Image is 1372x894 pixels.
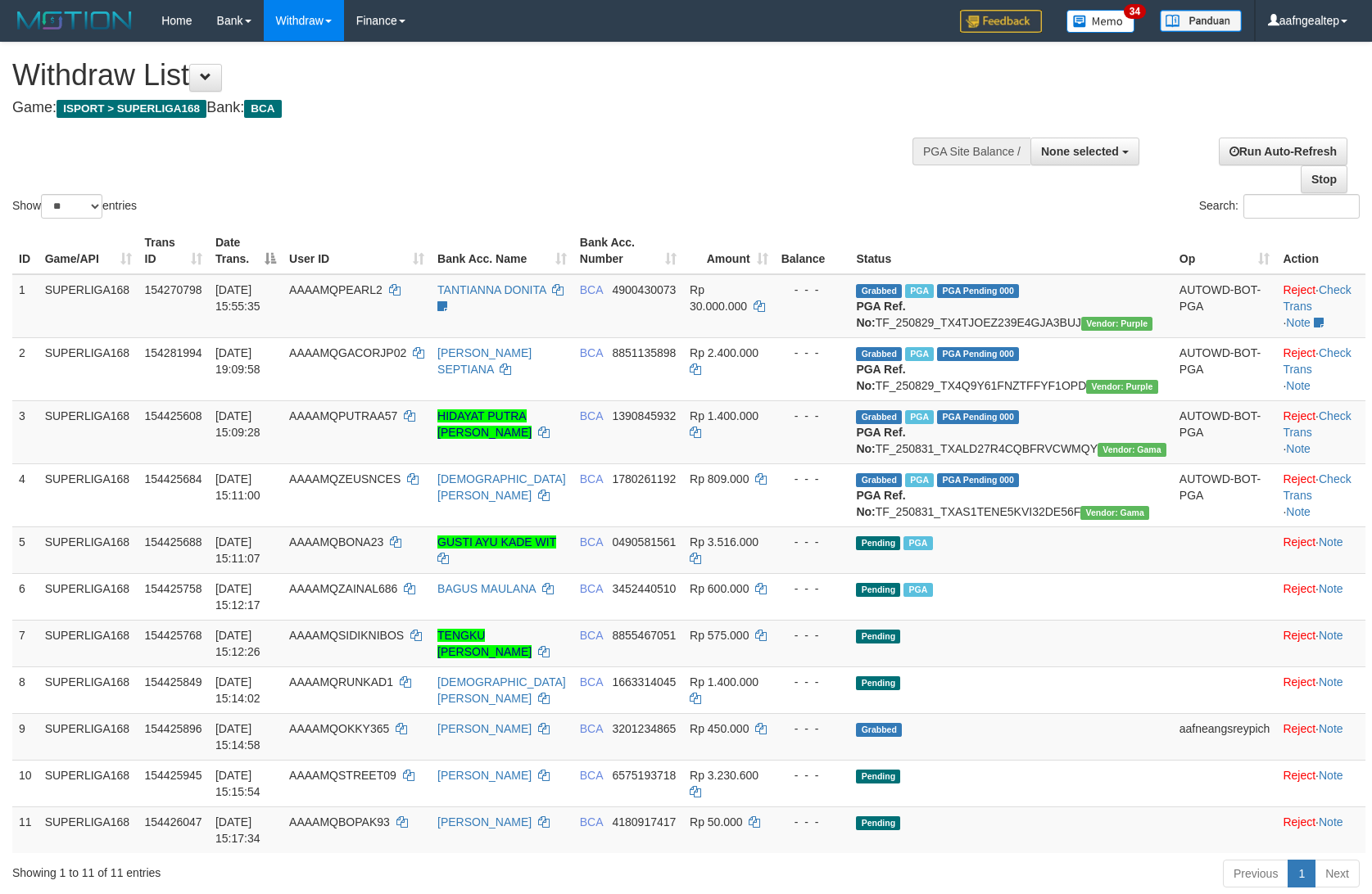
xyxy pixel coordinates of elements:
span: AAAAMQRUNKAD1 [289,675,393,689]
span: PGA Pending [937,284,1019,298]
td: SUPERLIGA168 [38,463,138,526]
span: Rp 450.000 [690,722,749,735]
span: 154425849 [145,675,202,689]
a: HIDAYAT PUTRA [PERSON_NAME] [437,409,532,439]
b: PGA Ref. No: [856,300,905,329]
td: SUPERLIGA168 [38,806,138,853]
span: Rp 50.000 [690,815,743,829]
td: · [1276,713,1365,760]
span: Pending [856,583,900,597]
h1: Withdraw List [12,59,899,92]
span: Marked by aafsoycanthlai [905,473,934,487]
td: · · [1276,274,1365,338]
div: - - - [781,720,844,737]
div: - - - [781,534,844,550]
div: - - - [781,282,844,298]
td: SUPERLIGA168 [38,620,138,666]
td: SUPERLIGA168 [38,526,138,573]
a: Reject [1283,582,1315,595]
span: Rp 575.000 [690,629,749,642]
td: · [1276,573,1365,620]
span: Rp 600.000 [690,582,749,595]
span: Rp 2.400.000 [690,346,758,359]
span: Marked by aafsoycanthlai [903,536,932,550]
span: Vendor URL: https://trx31.1velocity.biz [1098,443,1166,457]
th: ID [12,228,38,274]
span: [DATE] 15:14:02 [215,675,260,705]
div: - - - [781,627,844,643]
span: Pending [856,816,900,830]
div: PGA Site Balance / [912,138,1030,165]
label: Search: [1199,194,1360,219]
span: AAAAMQBONA23 [289,535,383,549]
select: Showentries [41,194,102,219]
td: · [1276,760,1365,806]
span: [DATE] 15:12:17 [215,582,260,612]
input: Search: [1243,194,1360,219]
td: · [1276,666,1365,713]
th: Game/API: activate to sort column ascending [38,228,138,274]
th: Date Trans.: activate to sort column descending [209,228,283,274]
span: BCA [580,346,603,359]
span: 34 [1124,4,1146,19]
b: PGA Ref. No: [856,489,905,518]
span: 154425945 [145,769,202,782]
td: 9 [12,713,38,760]
span: 154425684 [145,472,202,485]
td: 4 [12,463,38,526]
td: 8 [12,666,38,713]
span: Grabbed [856,473,902,487]
td: SUPERLIGA168 [38,337,138,400]
td: · [1276,806,1365,853]
a: Note [1286,316,1311,329]
span: Rp 3.516.000 [690,535,758,549]
a: [DEMOGRAPHIC_DATA][PERSON_NAME] [437,675,566,705]
a: Note [1319,815,1343,829]
td: TF_250829_TX4Q9Y61FNZTFFYF1OPD [849,337,1172,400]
span: BCA [580,722,603,735]
div: - - - [781,408,844,424]
th: Amount: activate to sort column ascending [683,228,775,274]
td: 5 [12,526,38,573]
span: Vendor URL: https://trx4.1velocity.biz [1081,317,1152,331]
span: AAAAMQPEARL2 [289,283,383,296]
span: PGA Pending [937,347,1019,361]
span: Copy 8851135898 to clipboard [612,346,676,359]
span: Copy 3452440510 to clipboard [612,582,676,595]
a: [PERSON_NAME] [437,722,532,735]
span: Marked by aafmaleo [905,284,934,298]
span: 154425896 [145,722,202,735]
td: 2 [12,337,38,400]
span: Copy 0490581561 to clipboard [612,535,676,549]
span: AAAAMQSIDIKNIBOS [289,629,404,642]
span: Vendor URL: https://trx4.1velocity.biz [1086,380,1157,394]
a: [PERSON_NAME] [437,815,532,829]
td: AUTOWD-BOT-PGA [1173,463,1277,526]
span: [DATE] 15:17:34 [215,815,260,845]
div: - - - [781,580,844,597]
span: BCA [580,675,603,689]
span: Pending [856,536,900,550]
span: Marked by aafsoycanthlai [903,583,932,597]
span: 154425688 [145,535,202,549]
span: Copy 8855467051 to clipboard [612,629,676,642]
a: Reject [1283,346,1315,359]
span: Grabbed [856,284,902,298]
td: SUPERLIGA168 [38,400,138,463]
span: BCA [580,769,603,782]
td: 1 [12,274,38,338]
a: Note [1319,769,1343,782]
a: [PERSON_NAME] SEPTIANA [437,346,532,376]
a: Reject [1283,472,1315,485]
b: PGA Ref. No: [856,363,905,392]
th: User ID: activate to sort column ascending [283,228,431,274]
span: [DATE] 15:11:07 [215,535,260,565]
span: BCA [580,582,603,595]
span: [DATE] 15:11:00 [215,472,260,502]
span: ISPORT > SUPERLIGA168 [57,100,206,118]
span: AAAAMQZEUSNCES [289,472,401,485]
a: Reject [1283,722,1315,735]
td: · · [1276,337,1365,400]
td: 11 [12,806,38,853]
span: 154281994 [145,346,202,359]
